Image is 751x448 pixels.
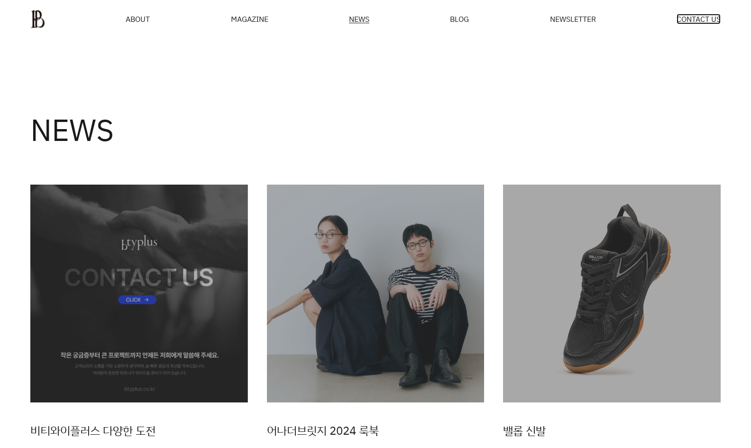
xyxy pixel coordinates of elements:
[231,15,268,23] div: MAGAZINE
[503,421,721,439] div: 밸롭 신발
[30,421,248,439] div: 비티와이플러스 다양한 도전
[30,114,114,145] h3: NEWS
[503,185,721,402] img: 635fa87dc6e6e.jpg
[267,185,485,402] img: 9addd90a15588.jpg
[30,9,45,28] img: ba379d5522eb3.png
[550,15,596,23] a: NEWSLETTER
[450,15,469,23] a: BLOG
[267,421,485,439] div: 어나더브릿지 2024 룩북
[677,15,721,23] a: CONTACT US
[349,15,369,23] a: NEWS
[30,185,248,402] img: 77533cce22de3.jpg
[126,15,150,23] a: ABOUT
